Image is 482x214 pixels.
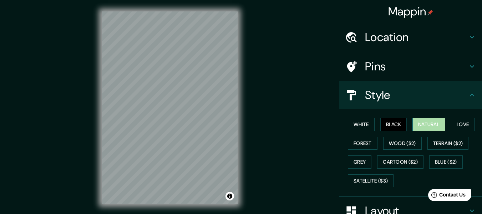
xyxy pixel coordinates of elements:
[348,118,375,131] button: White
[451,118,475,131] button: Love
[383,137,422,150] button: Wood ($2)
[339,23,482,51] div: Location
[365,30,468,44] h4: Location
[365,59,468,74] h4: Pins
[418,186,474,206] iframe: Help widget launcher
[348,174,394,188] button: Satellite ($3)
[427,10,433,15] img: pin-icon.png
[380,118,407,131] button: Black
[339,52,482,81] div: Pins
[339,81,482,109] div: Style
[365,88,468,102] h4: Style
[348,137,377,150] button: Forest
[429,155,463,169] button: Blue ($2)
[348,155,371,169] button: Grey
[225,192,234,200] button: Toggle attribution
[412,118,445,131] button: Natural
[388,4,433,19] h4: Mappin
[102,11,238,204] canvas: Map
[427,137,469,150] button: Terrain ($2)
[377,155,423,169] button: Cartoon ($2)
